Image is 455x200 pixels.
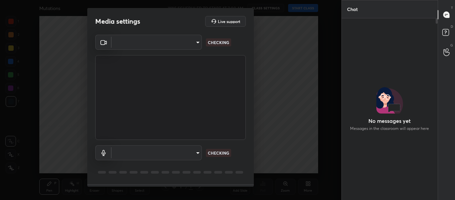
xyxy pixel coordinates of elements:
p: CHECKING [208,150,229,156]
p: D [451,24,453,29]
p: T [451,5,453,10]
p: G [450,43,453,48]
p: Chat [342,0,363,18]
p: CHECKING [208,39,229,45]
h2: Media settings [95,17,140,26]
div: ​ [112,145,202,160]
h5: Live support [218,19,240,23]
div: ​ [112,35,202,50]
